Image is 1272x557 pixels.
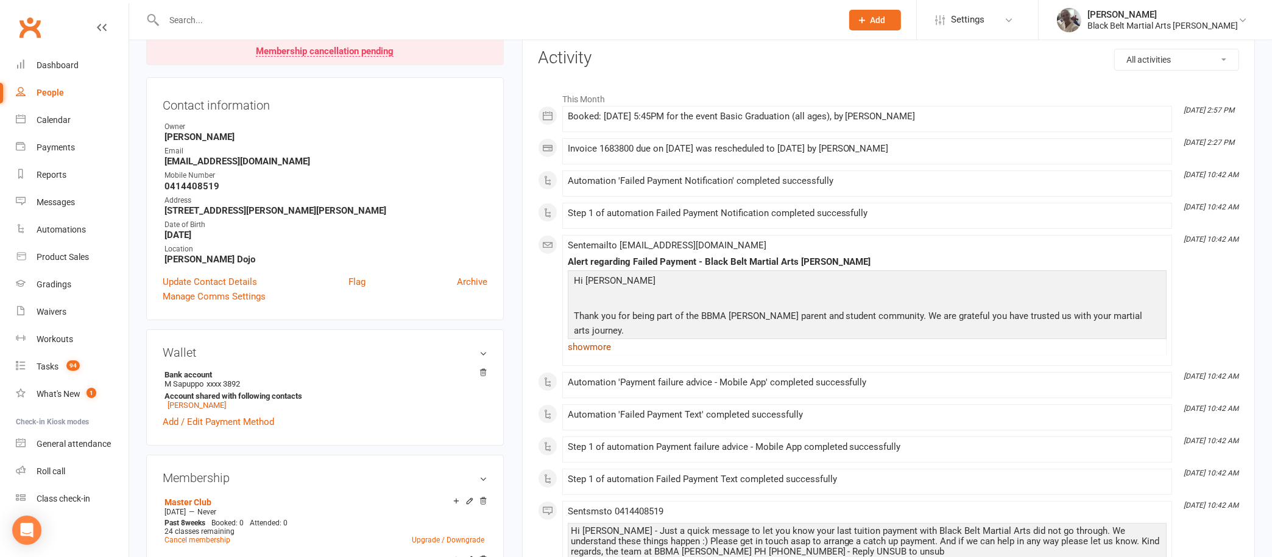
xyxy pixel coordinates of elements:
div: Invoice 1683800 due on [DATE] was rescheduled to [DATE] by [PERSON_NAME] [568,144,1167,154]
i: [DATE] 2:27 PM [1184,138,1234,147]
span: Never [197,508,216,516]
span: Booked: 0 [211,519,244,527]
a: Clubworx [15,12,45,43]
a: People [16,79,129,107]
i: [DATE] 10:42 AM [1184,436,1238,445]
strong: Account shared with following contacts [164,391,481,401]
span: Settings [951,6,984,33]
h3: Membership [163,471,487,485]
div: Automation 'Failed Payment Notification' completed successfully [568,176,1167,186]
strong: [STREET_ADDRESS][PERSON_NAME][PERSON_NAME] [164,205,487,216]
div: Dashboard [37,60,79,70]
a: [PERSON_NAME] [168,401,226,410]
span: Sent sms to 0414408519 [568,506,663,517]
p: Thank you for being part of the BBMA [PERSON_NAME] parent and student community. We are grateful ... [571,309,1164,341]
span: 24 classes remaining [164,527,235,536]
button: Add [849,10,901,30]
span: xxxx 3892 [207,379,240,388]
span: Sent email to [EMAIL_ADDRESS][DOMAIN_NAME] [568,240,766,251]
div: Step 1 of automation Failed Payment Notification completed successfully [568,208,1167,219]
div: Messages [37,197,75,207]
div: Tasks [37,362,58,371]
a: Gradings [16,271,129,298]
a: Class kiosk mode [16,485,129,513]
div: Alert regarding Failed Payment - Black Belt Martial Arts [PERSON_NAME] [568,257,1167,267]
div: Booked: [DATE] 5:45PM for the event Basic Graduation (all ages), by [PERSON_NAME] [568,111,1167,122]
a: Reports [16,161,129,189]
div: Reports [37,170,66,180]
div: Class check-in [37,494,90,503]
span: Past 8 [164,519,185,527]
a: Automations [16,216,129,243]
a: Flag [348,275,366,289]
a: Upgrade / Downgrade [412,536,484,544]
div: Roll call [37,466,65,476]
div: Step 1 of automation Payment failure advice - Mobile App completed successfully [568,442,1167,452]
a: Master Club [164,497,211,507]
a: Add / Edit Payment Method [163,415,274,429]
i: [DATE] 10:42 AM [1184,372,1238,380]
strong: 0414408519 [164,181,487,192]
strong: [DATE] [164,229,487,240]
input: Search... [160,12,833,29]
a: Messages [16,189,129,216]
div: Date of Birth [164,219,487,231]
div: Address [164,195,487,206]
div: Product Sales [37,252,89,262]
div: Owner [164,121,487,133]
p: Hi [PERSON_NAME] [571,273,1164,291]
h3: Wallet [163,346,487,359]
div: [PERSON_NAME] [1087,9,1238,20]
div: Open Intercom Messenger [12,516,41,545]
div: — [161,507,487,517]
a: show more [568,338,1167,356]
div: weeks [161,519,208,527]
strong: [PERSON_NAME] [164,131,487,142]
a: Payments [16,134,129,161]
div: People [37,88,64,97]
div: Automation 'Payment failure advice - Mobile App' completed successfully [568,377,1167,388]
div: What's New [37,389,80,399]
div: Calendar [37,115,71,125]
a: Tasks 94 [16,353,129,380]
a: Archive [457,275,487,289]
div: Hi [PERSON_NAME] - Just a quick message to let you know your last tuition payment with Black Belt... [571,526,1164,557]
div: Automation 'Failed Payment Text' completed successfully [568,410,1167,420]
div: General attendance [37,439,111,449]
div: Mobile Number [164,170,487,181]
li: M Sapuppo [163,368,487,412]
h3: Contact information [163,94,487,112]
a: Waivers [16,298,129,326]
a: Dashboard [16,52,129,79]
div: Payments [37,142,75,152]
i: [DATE] 2:57 PM [1184,106,1234,114]
i: [DATE] 10:42 AM [1184,404,1238,413]
div: Location [164,243,487,255]
span: [DATE] [164,508,186,516]
a: Cancel membership [164,536,230,544]
i: [DATE] 10:42 AM [1184,170,1238,179]
li: This Month [538,86,1239,106]
a: What's New1 [16,380,129,408]
a: Workouts [16,326,129,353]
div: Email [164,145,487,157]
a: Manage Comms Settings [163,289,266,304]
div: Gradings [37,279,71,289]
div: Black Belt Martial Arts [PERSON_NAME] [1087,20,1238,31]
a: Update Contact Details [163,275,257,289]
h3: Activity [538,49,1239,68]
strong: [EMAIL_ADDRESS][DOMAIN_NAME] [164,156,487,167]
i: [DATE] 10:42 AM [1184,501,1238,510]
a: General attendance kiosk mode [16,430,129,458]
i: [DATE] 10:42 AM [1184,469,1238,477]
span: Add [871,15,886,25]
div: Membership cancellation pending [256,47,394,57]
a: Roll call [16,458,129,485]
span: 94 [66,360,80,371]
img: thumb_image1542407505.png [1057,8,1081,32]
i: [DATE] 10:42 AM [1184,203,1238,211]
a: Calendar [16,107,129,134]
div: Step 1 of automation Failed Payment Text completed successfully [568,474,1167,485]
a: Product Sales [16,243,129,271]
span: Attended: 0 [250,519,288,527]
